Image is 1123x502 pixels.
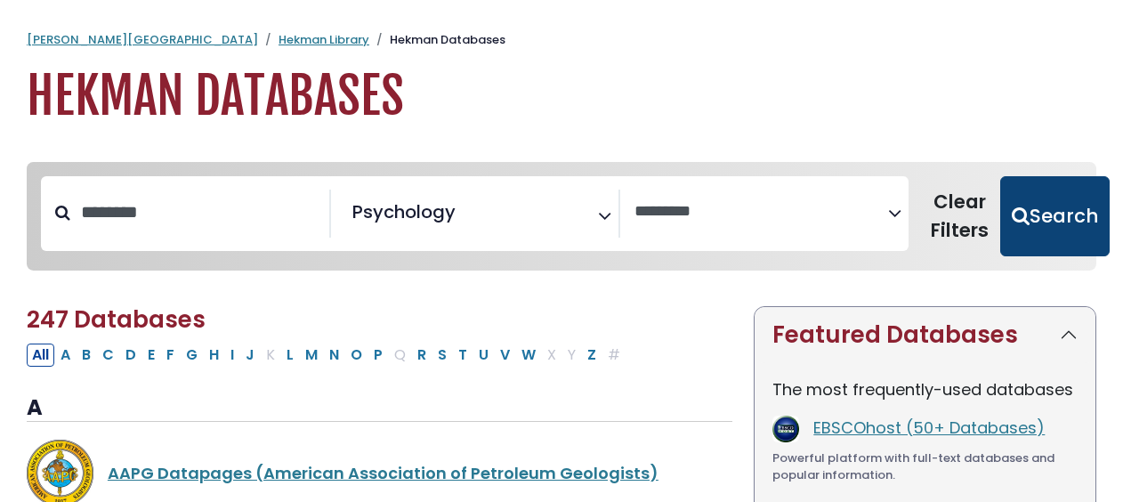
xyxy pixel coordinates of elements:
button: All [27,344,54,367]
button: Clear Filters [919,176,1000,256]
button: Featured Databases [755,307,1095,363]
button: Filter Results J [240,344,260,367]
input: Search database by title or keyword [70,198,329,227]
span: Psychology [352,198,456,225]
button: Filter Results R [412,344,432,367]
li: Hekman Databases [369,31,505,49]
button: Filter Results W [516,344,541,367]
h3: A [27,395,732,422]
div: Powerful platform with full-text databases and popular information. [772,449,1078,484]
h1: Hekman Databases [27,67,1096,126]
a: AAPG Datapages (American Association of Petroleum Geologists) [108,462,658,484]
a: [PERSON_NAME][GEOGRAPHIC_DATA] [27,31,258,48]
button: Filter Results A [55,344,76,367]
button: Filter Results D [120,344,141,367]
button: Submit for Search Results [1000,176,1110,256]
button: Filter Results Z [582,344,602,367]
a: Hekman Library [279,31,369,48]
button: Filter Results U [473,344,494,367]
div: Alpha-list to filter by first letter of database name [27,343,627,365]
nav: Search filters [27,162,1096,271]
button: Filter Results B [77,344,96,367]
button: Filter Results S [432,344,452,367]
button: Filter Results H [204,344,224,367]
button: Filter Results P [368,344,388,367]
button: Filter Results M [300,344,323,367]
button: Filter Results V [495,344,515,367]
button: Filter Results G [181,344,203,367]
textarea: Search [634,203,888,222]
button: Filter Results E [142,344,160,367]
p: The most frequently-used databases [772,377,1078,401]
button: Filter Results C [97,344,119,367]
button: Filter Results T [453,344,473,367]
button: Filter Results N [324,344,344,367]
button: Filter Results I [225,344,239,367]
nav: breadcrumb [27,31,1096,49]
button: Filter Results L [281,344,299,367]
a: EBSCOhost (50+ Databases) [813,417,1045,439]
button: Filter Results F [161,344,180,367]
li: Psychology [345,198,456,225]
span: 247 Databases [27,304,206,336]
textarea: Search [459,208,472,227]
button: Filter Results O [345,344,368,367]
